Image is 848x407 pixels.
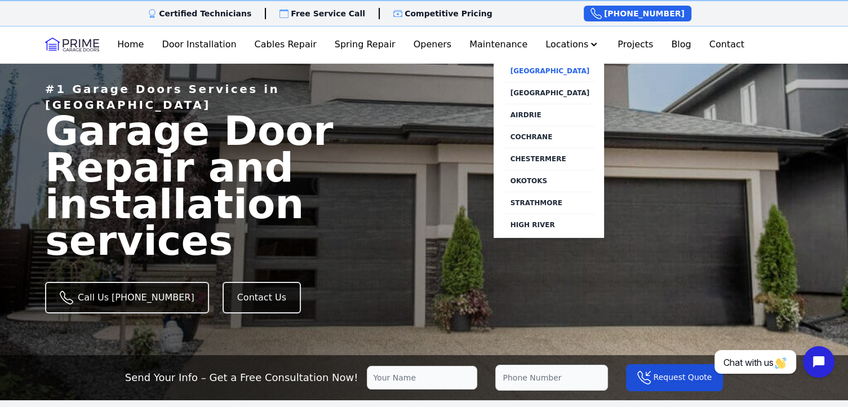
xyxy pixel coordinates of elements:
[45,282,209,313] a: Call Us [PHONE_NUMBER]
[667,33,695,56] a: Blog
[505,60,596,82] a: [GEOGRAPHIC_DATA]
[505,214,596,236] a: HIGH RIVER
[405,8,492,19] p: Competitive Pricing
[505,104,596,126] a: AIRDRIE
[505,126,596,148] a: COCHRANE
[465,33,532,56] a: Maintenance
[45,36,99,54] img: Logo
[45,81,370,113] p: #1 Garage Doors Services in [GEOGRAPHIC_DATA]
[159,8,251,19] p: Certified Technicians
[45,107,333,264] span: Garage Door Repair and installation services
[584,6,691,21] a: [PHONE_NUMBER]
[505,170,596,192] a: OKOTOKS
[113,33,148,56] a: Home
[505,82,596,104] a: [GEOGRAPHIC_DATA]
[541,33,604,56] button: Locations
[125,370,358,386] p: Send Your Info – Get a Free Consultation Now!
[626,364,723,391] button: Request Quote
[705,33,749,56] a: Contact
[367,366,477,390] input: Your Name
[505,192,596,214] a: STRATHMORE
[613,33,658,56] a: Projects
[505,148,596,170] a: CHESTERMERE
[495,365,608,391] input: Phone Number
[330,33,400,56] a: Spring Repair
[250,33,321,56] a: Cables Repair
[291,8,365,19] p: Free Service Call
[157,33,241,56] a: Door Installation
[223,282,301,313] a: Contact Us
[409,33,456,56] a: Openers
